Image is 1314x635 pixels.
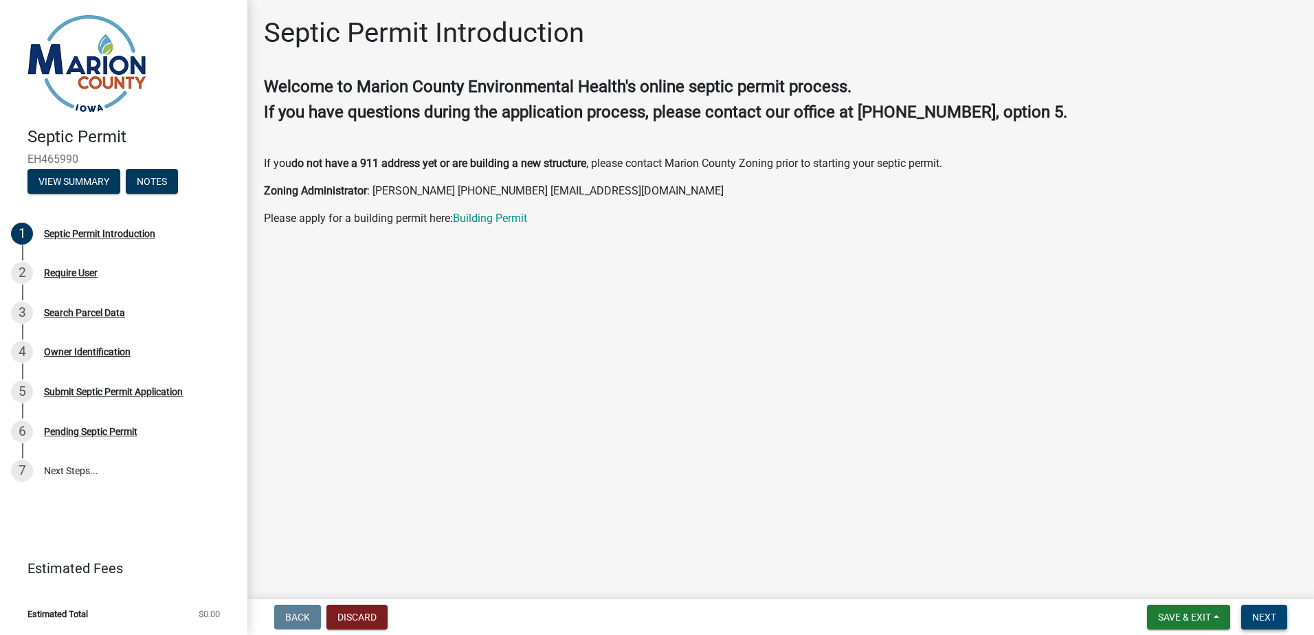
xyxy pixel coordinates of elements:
strong: Welcome to Marion County Environmental Health's online septic permit process. [264,77,851,96]
button: Discard [326,605,388,630]
div: 5 [11,381,33,403]
div: Owner Identification [44,347,131,357]
strong: do not have a 911 address yet or are building a new structure [291,157,586,170]
span: Estimated Total [27,610,88,619]
div: 3 [11,302,33,324]
strong: Zoning Administrator [264,184,367,197]
div: Submit Septic Permit Application [44,387,183,397]
div: 4 [11,341,33,363]
div: 1 [11,223,33,245]
p: : [PERSON_NAME] [PHONE_NUMBER] [EMAIL_ADDRESS][DOMAIN_NAME] [264,183,1298,199]
div: 2 [11,262,33,284]
span: Save & Exit [1158,612,1211,623]
a: Building Permit [453,212,527,225]
wm-modal-confirm: Summary [27,177,120,188]
div: Pending Septic Permit [44,427,137,436]
p: If you , please contact Marion County Zoning prior to starting your septic permit. [264,155,1298,172]
button: Notes [126,169,178,194]
button: Next [1241,605,1287,630]
img: Marion County, Iowa [27,14,146,113]
wm-modal-confirm: Notes [126,177,178,188]
button: View Summary [27,169,120,194]
span: Next [1252,612,1276,623]
h4: Septic Permit [27,127,236,147]
strong: If you have questions during the application process, please contact our office at [PHONE_NUMBER]... [264,102,1067,122]
div: Require User [44,268,98,278]
div: Septic Permit Introduction [44,229,155,238]
p: Please apply for a building permit here: [264,210,1298,227]
h1: Septic Permit Introduction [264,16,584,49]
a: Estimated Fees [11,555,225,582]
span: EH465990 [27,153,220,166]
span: $0.00 [199,610,220,619]
span: Back [285,612,310,623]
button: Back [274,605,321,630]
div: 7 [11,460,33,482]
button: Save & Exit [1147,605,1230,630]
div: Search Parcel Data [44,308,125,317]
div: 6 [11,421,33,443]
